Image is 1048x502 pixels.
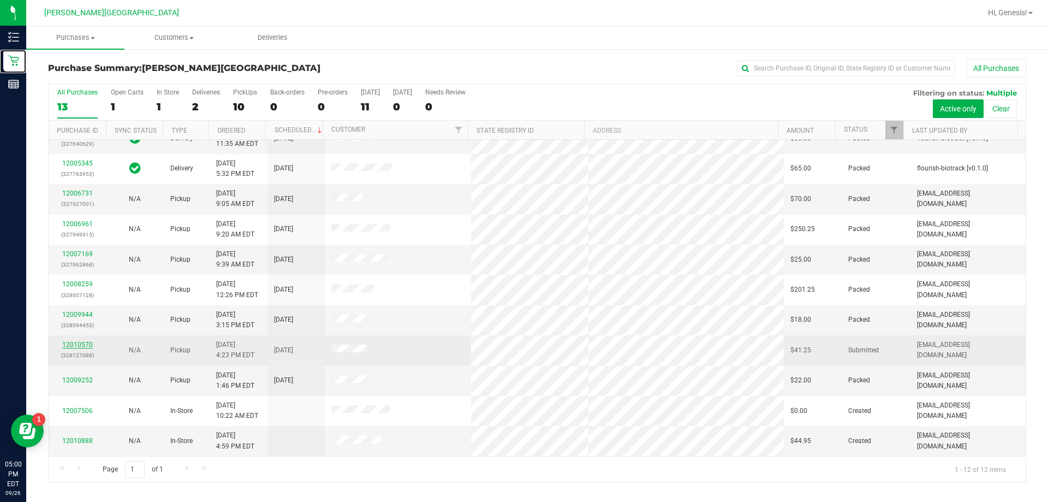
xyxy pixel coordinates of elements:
[8,55,19,66] inline-svg: Retail
[170,194,190,204] span: Pickup
[787,127,814,134] a: Amount
[111,101,144,113] div: 1
[55,350,99,361] p: (328127088)
[129,194,141,204] button: N/A
[216,279,258,300] span: [DATE] 12:26 PM EDT
[912,127,967,134] a: Last Updated By
[848,285,870,295] span: Packed
[233,88,257,96] div: PickUps
[233,101,257,113] div: 10
[170,375,190,386] span: Pickup
[477,127,534,134] a: State Registry ID
[57,127,98,134] a: Purchase ID
[62,280,93,288] a: 12008259
[216,219,254,240] span: [DATE] 9:20 AM EDT
[115,127,157,134] a: Sync Status
[62,341,93,349] a: 12010570
[270,88,305,96] div: Back-orders
[129,225,141,233] span: Not Applicable
[125,33,222,43] span: Customers
[848,345,879,356] span: Submitted
[216,158,254,179] span: [DATE] 5:32 PM EDT
[848,436,871,446] span: Created
[274,375,293,386] span: [DATE]
[129,406,141,416] button: N/A
[55,259,99,270] p: (327962868)
[55,320,99,330] p: (328094453)
[848,406,871,416] span: Created
[848,194,870,204] span: Packed
[217,127,246,134] a: Ordered
[243,33,302,43] span: Deliveries
[55,139,99,149] p: (327640629)
[125,461,145,478] input: 1
[790,224,815,234] span: $250.25
[55,169,99,179] p: (327763953)
[790,345,811,356] span: $41.25
[216,430,254,451] span: [DATE] 4:59 PM EDT
[32,413,45,426] iframe: Resource center unread badge
[142,63,320,73] span: [PERSON_NAME][GEOGRAPHIC_DATA]
[129,375,141,386] button: N/A
[55,199,99,209] p: (327927001)
[848,163,870,174] span: Packed
[55,290,99,300] p: (328007128)
[790,255,811,265] span: $25.00
[790,406,807,416] span: $0.00
[274,194,293,204] span: [DATE]
[425,88,466,96] div: Needs Review
[790,285,815,295] span: $201.25
[790,315,811,325] span: $18.00
[946,461,1015,477] span: 1 - 12 of 12 items
[62,437,93,445] a: 12010888
[26,26,124,49] a: Purchases
[157,88,179,96] div: In Store
[62,376,93,384] a: 12009252
[170,315,190,325] span: Pickup
[450,121,468,139] a: Filter
[917,310,1019,330] span: [EMAIL_ADDRESS][DOMAIN_NAME]
[274,255,293,265] span: [DATE]
[111,88,144,96] div: Open Carts
[11,415,44,447] iframe: Resource center
[62,407,93,415] a: 12007506
[275,126,324,134] a: Scheduled
[170,406,193,416] span: In-Store
[216,188,254,209] span: [DATE] 9:05 AM EDT
[44,8,179,17] span: [PERSON_NAME][GEOGRAPHIC_DATA]
[62,250,93,258] a: 12007169
[331,126,365,133] a: Customer
[192,101,220,113] div: 2
[790,194,811,204] span: $70.00
[318,101,348,113] div: 0
[26,33,124,43] span: Purchases
[917,340,1019,361] span: [EMAIL_ADDRESS][DOMAIN_NAME]
[8,79,19,90] inline-svg: Reports
[62,220,93,228] a: 12006961
[361,88,380,96] div: [DATE]
[393,88,412,96] div: [DATE]
[270,101,305,113] div: 0
[848,315,870,325] span: Packed
[848,224,870,234] span: Packed
[216,400,258,421] span: [DATE] 10:22 AM EDT
[274,163,293,174] span: [DATE]
[933,99,984,118] button: Active only
[93,461,172,478] span: Page of 1
[274,315,293,325] span: [DATE]
[129,376,141,384] span: Not Applicable
[274,224,293,234] span: [DATE]
[848,255,870,265] span: Packed
[62,311,93,318] a: 12009944
[917,163,988,174] span: flourish-biotrack [v0.1.0]
[170,285,190,295] span: Pickup
[5,489,21,497] p: 09/26
[216,340,254,361] span: [DATE] 4:23 PM EDT
[917,370,1019,391] span: [EMAIL_ADDRESS][DOMAIN_NAME]
[917,430,1019,451] span: [EMAIL_ADDRESS][DOMAIN_NAME]
[62,190,93,197] a: 12006731
[62,160,93,167] a: 12005345
[129,436,141,446] button: N/A
[917,188,1019,209] span: [EMAIL_ADDRESS][DOMAIN_NAME]
[986,88,1017,97] span: Multiple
